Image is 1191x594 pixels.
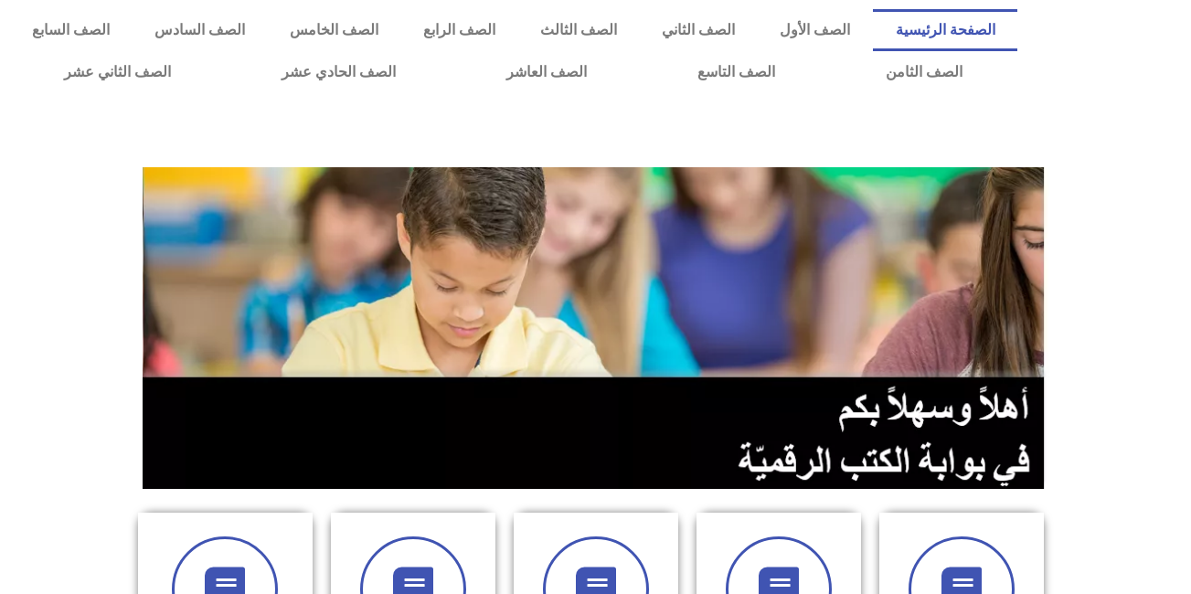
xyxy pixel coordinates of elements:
[400,9,517,51] a: الصف الرابع
[9,51,227,93] a: الصف الثاني عشر
[643,51,831,93] a: الصف التاسع
[9,9,132,51] a: الصف السابع
[267,9,400,51] a: الصف الخامس
[830,51,1017,93] a: الصف الثامن
[758,9,873,51] a: الصف الأول
[640,9,758,51] a: الصف الثاني
[518,9,640,51] a: الصف الثالث
[873,9,1017,51] a: الصفحة الرئيسية
[227,51,452,93] a: الصف الحادي عشر
[132,9,267,51] a: الصف السادس
[452,51,643,93] a: الصف العاشر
